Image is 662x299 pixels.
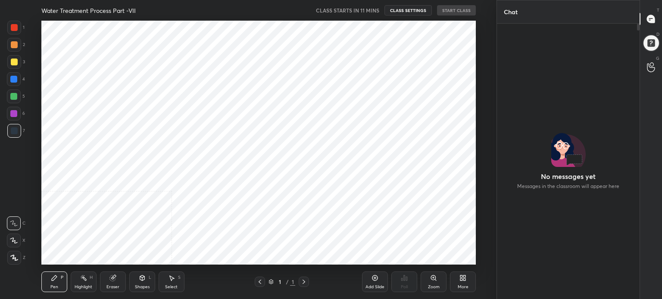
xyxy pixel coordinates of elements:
[384,5,432,15] button: CLASS SETTINGS
[7,72,25,86] div: 4
[75,285,92,289] div: Highlight
[458,285,468,289] div: More
[365,285,384,289] div: Add Slide
[656,55,659,62] p: G
[41,6,136,15] h4: Water Treatment Process Part -VII
[7,107,25,120] div: 6
[7,251,25,265] div: Z
[90,275,93,280] div: H
[7,124,25,138] div: 7
[428,285,440,289] div: Zoom
[135,285,150,289] div: Shapes
[497,0,525,23] p: Chat
[7,55,25,69] div: 3
[7,234,25,247] div: X
[657,7,659,13] p: T
[165,285,178,289] div: Select
[149,275,151,280] div: L
[50,285,58,289] div: Pen
[7,216,25,230] div: C
[178,275,181,280] div: S
[290,278,295,286] div: 1
[316,6,379,14] h5: CLASS STARTS IN 11 MINS
[275,279,284,284] div: 1
[286,279,288,284] div: /
[7,89,25,103] div: 5
[61,275,63,280] div: P
[106,285,119,289] div: Eraser
[7,21,25,34] div: 1
[7,38,25,52] div: 2
[656,31,659,37] p: D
